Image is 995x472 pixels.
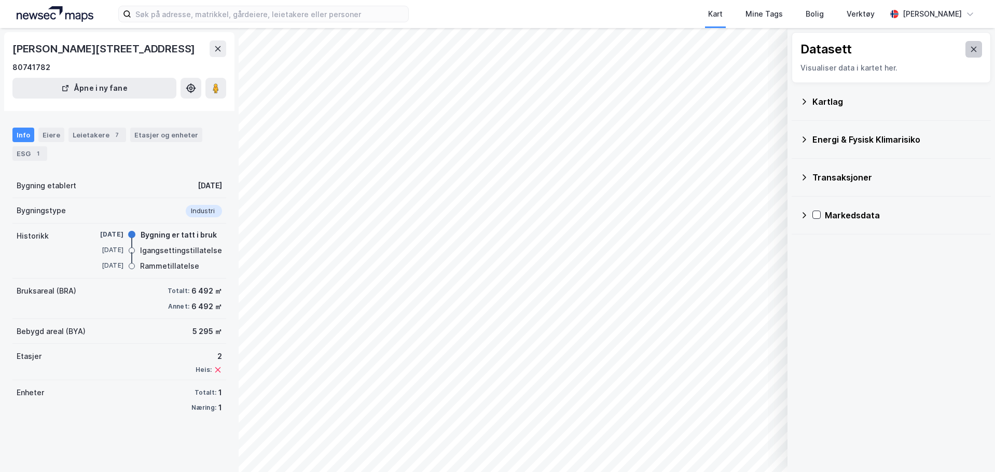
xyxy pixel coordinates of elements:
[82,230,123,239] div: [DATE]
[17,179,76,192] div: Bygning etablert
[192,325,222,338] div: 5 295 ㎡
[168,287,189,295] div: Totalt:
[33,148,43,159] div: 1
[903,8,962,20] div: [PERSON_NAME]
[806,8,824,20] div: Bolig
[17,230,49,242] div: Historikk
[168,302,189,311] div: Annet:
[812,171,983,184] div: Transaksjoner
[825,209,983,221] div: Markedsdata
[800,41,852,58] div: Datasett
[708,8,723,20] div: Kart
[812,133,983,146] div: Energi & Fysisk Klimarisiko
[17,285,76,297] div: Bruksareal (BRA)
[191,285,222,297] div: 6 492 ㎡
[800,62,982,74] div: Visualiser data i kartet her.
[745,8,783,20] div: Mine Tags
[12,40,197,57] div: [PERSON_NAME][STREET_ADDRESS]
[12,146,47,161] div: ESG
[847,8,875,20] div: Verktøy
[17,6,93,22] img: logo.a4113a55bc3d86da70a041830d287a7e.svg
[191,300,222,313] div: 6 492 ㎡
[38,128,64,142] div: Eiere
[140,244,222,257] div: Igangsettingstillatelse
[140,260,199,272] div: Rammetillatelse
[112,130,122,140] div: 7
[198,179,222,192] div: [DATE]
[943,422,995,472] iframe: Chat Widget
[17,386,44,399] div: Enheter
[82,245,123,255] div: [DATE]
[17,204,66,217] div: Bygningstype
[812,95,983,108] div: Kartlag
[196,366,212,374] div: Heis:
[131,6,408,22] input: Søk på adresse, matrikkel, gårdeiere, leietakere eller personer
[191,404,216,412] div: Næring:
[17,325,86,338] div: Bebygd areal (BYA)
[68,128,126,142] div: Leietakere
[17,350,42,363] div: Etasjer
[218,401,222,414] div: 1
[12,78,176,99] button: Åpne i ny fane
[943,422,995,472] div: Kontrollprogram for chat
[12,128,34,142] div: Info
[218,386,222,399] div: 1
[196,350,222,363] div: 2
[195,388,216,397] div: Totalt:
[82,261,123,270] div: [DATE]
[134,130,198,140] div: Etasjer og enheter
[12,61,50,74] div: 80741782
[141,229,217,241] div: Bygning er tatt i bruk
